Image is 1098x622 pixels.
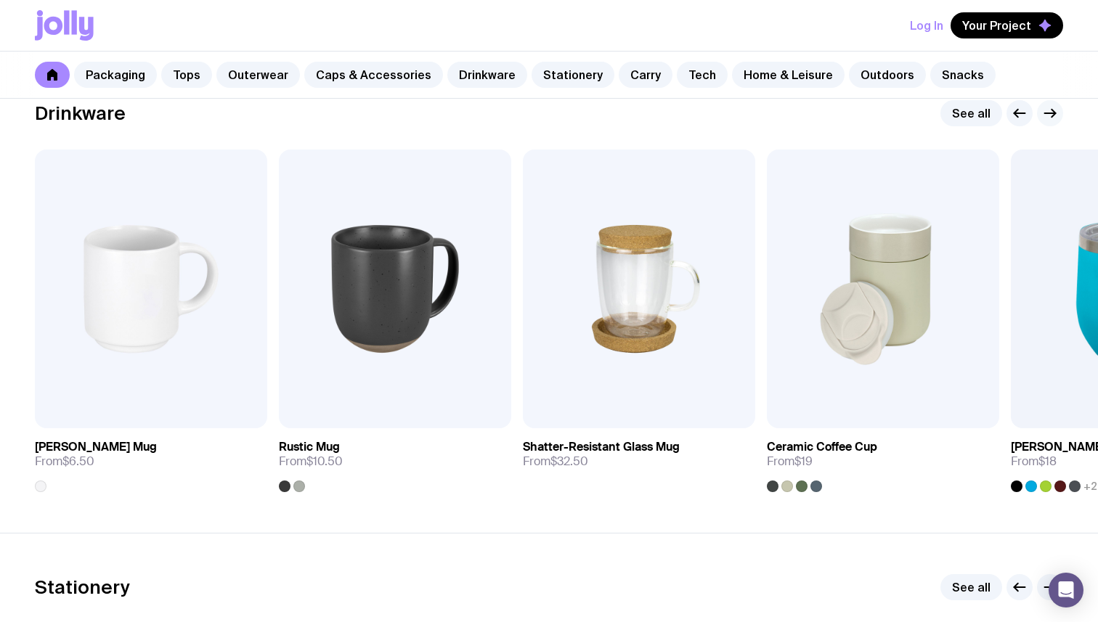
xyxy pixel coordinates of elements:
a: Home & Leisure [732,62,845,88]
a: See all [940,574,1002,600]
span: $19 [794,454,813,469]
a: Carry [619,62,672,88]
a: [PERSON_NAME] MugFrom$6.50 [35,428,267,492]
a: Packaging [74,62,157,88]
button: Log In [910,12,943,38]
span: From [523,454,588,469]
h2: Stationery [35,576,130,598]
span: From [1011,454,1057,469]
span: $6.50 [62,454,94,469]
a: Stationery [532,62,614,88]
h3: Ceramic Coffee Cup [767,440,877,454]
a: Outerwear [216,62,300,88]
a: Tops [161,62,212,88]
a: Shatter-Resistant Glass MugFrom$32.50 [523,428,755,480]
span: $32.50 [550,454,588,469]
a: Tech [677,62,728,88]
a: Caps & Accessories [304,62,443,88]
span: From [767,454,813,469]
span: From [35,454,94,469]
a: Outdoors [849,62,926,88]
a: See all [940,100,1002,126]
a: Drinkware [447,62,527,88]
h3: Shatter-Resistant Glass Mug [523,440,680,454]
h3: Rustic Mug [279,440,340,454]
span: $10.50 [306,454,343,469]
h2: Drinkware [35,102,126,124]
span: $18 [1038,454,1057,469]
a: Rustic MugFrom$10.50 [279,428,511,492]
button: Your Project [951,12,1063,38]
div: Open Intercom Messenger [1049,573,1083,607]
a: Snacks [930,62,996,88]
a: Ceramic Coffee CupFrom$19 [767,428,999,492]
span: Your Project [962,18,1031,33]
h3: [PERSON_NAME] Mug [35,440,157,454]
span: From [279,454,343,469]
